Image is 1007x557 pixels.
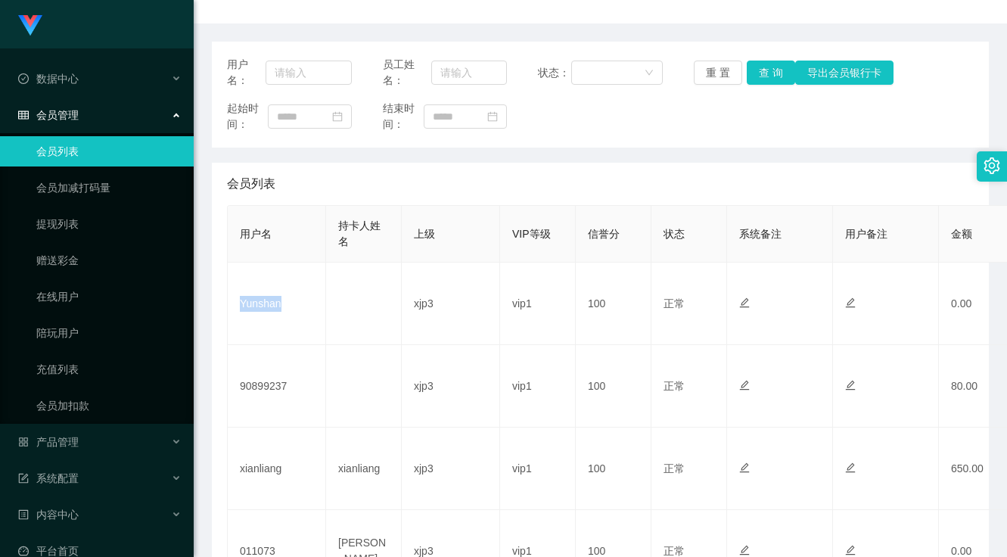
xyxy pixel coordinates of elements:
[845,462,856,473] i: 图标: edit
[747,61,795,85] button: 查 询
[227,101,268,132] span: 起始时间：
[18,473,29,484] i: 图标: form
[414,228,435,240] span: 上级
[18,15,42,36] img: logo.9652507e.png
[227,175,275,193] span: 会员列表
[338,219,381,247] span: 持卡人姓名
[538,65,571,81] span: 状态：
[694,61,742,85] button: 重 置
[228,263,326,345] td: Yunshan
[845,228,887,240] span: 用户备注
[240,228,272,240] span: 用户名
[739,545,750,555] i: 图标: edit
[951,228,972,240] span: 金额
[984,157,1000,174] i: 图标: setting
[576,428,651,510] td: 100
[383,57,432,89] span: 员工姓名：
[795,61,894,85] button: 导出会员银行卡
[18,509,29,520] i: 图标: profile
[512,228,551,240] span: VIP等级
[36,391,182,421] a: 会员加扣款
[18,472,79,484] span: 系统配置
[664,228,685,240] span: 状态
[845,380,856,391] i: 图标: edit
[431,61,507,85] input: 请输入
[18,436,79,448] span: 产品管理
[500,428,576,510] td: vip1
[18,110,29,120] i: 图标: table
[36,136,182,166] a: 会员列表
[739,228,782,240] span: 系统备注
[576,345,651,428] td: 100
[332,111,343,122] i: 图标: calendar
[739,380,750,391] i: 图标: edit
[18,73,29,84] i: 图标: check-circle-o
[326,428,402,510] td: xianliang
[383,101,424,132] span: 结束时间：
[664,545,685,557] span: 正常
[576,263,651,345] td: 100
[664,297,685,310] span: 正常
[227,57,266,89] span: 用户名：
[645,68,654,79] i: 图标: down
[402,263,500,345] td: xjp3
[36,282,182,312] a: 在线用户
[36,245,182,275] a: 赠送彩金
[266,61,352,85] input: 请输入
[402,345,500,428] td: xjp3
[402,428,500,510] td: xjp3
[500,345,576,428] td: vip1
[36,209,182,239] a: 提现列表
[18,109,79,121] span: 会员管理
[845,545,856,555] i: 图标: edit
[588,228,620,240] span: 信誉分
[664,462,685,475] span: 正常
[18,509,79,521] span: 内容中心
[487,111,498,122] i: 图标: calendar
[739,297,750,308] i: 图标: edit
[36,173,182,203] a: 会员加减打码量
[36,318,182,348] a: 陪玩用户
[18,73,79,85] span: 数据中心
[36,354,182,384] a: 充值列表
[228,428,326,510] td: xianliang
[845,297,856,308] i: 图标: edit
[739,462,750,473] i: 图标: edit
[228,345,326,428] td: 90899237
[664,380,685,392] span: 正常
[500,263,576,345] td: vip1
[18,437,29,447] i: 图标: appstore-o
